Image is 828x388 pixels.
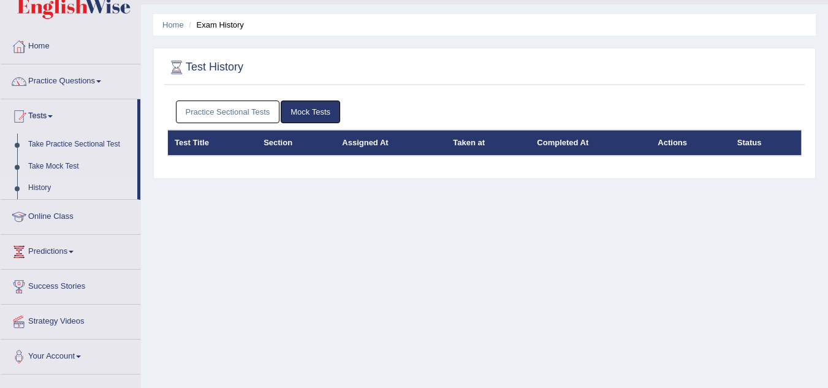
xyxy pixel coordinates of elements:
[1,99,137,130] a: Tests
[530,130,651,156] th: Completed At
[176,101,280,123] a: Practice Sectional Tests
[1,200,140,230] a: Online Class
[1,305,140,335] a: Strategy Videos
[257,130,335,156] th: Section
[1,64,140,95] a: Practice Questions
[23,134,137,156] a: Take Practice Sectional Test
[651,130,730,156] th: Actions
[731,130,802,156] th: Status
[23,156,137,178] a: Take Mock Test
[1,270,140,300] a: Success Stories
[1,29,140,60] a: Home
[186,19,244,31] li: Exam History
[1,340,140,370] a: Your Account
[281,101,340,123] a: Mock Tests
[23,177,137,199] a: History
[162,20,184,29] a: Home
[446,130,530,156] th: Taken at
[335,130,446,156] th: Assigned At
[1,235,140,265] a: Predictions
[167,58,243,77] h2: Test History
[168,130,257,156] th: Test Title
